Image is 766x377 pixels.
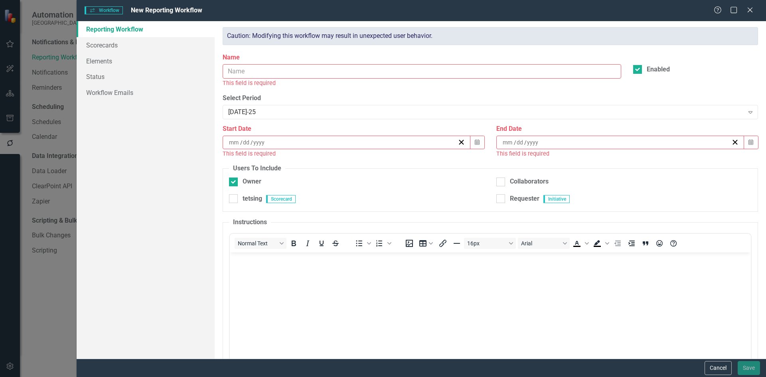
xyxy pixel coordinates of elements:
button: Blockquote [639,238,652,249]
a: Scorecards [77,37,215,53]
div: Background color Black [590,238,610,249]
div: Numbered list [373,238,393,249]
div: End Date [496,124,758,134]
legend: Users To Include [229,164,285,173]
button: Underline [315,238,328,249]
div: Collaborators [510,177,549,186]
button: Decrease indent [611,238,624,249]
span: New Reporting Workflow [131,6,202,14]
button: Horizontal line [450,238,464,249]
div: Requester [510,194,539,203]
button: Cancel [705,361,732,375]
label: Name [223,53,621,62]
span: Workflow [85,6,123,14]
button: Emojis [653,238,666,249]
button: Insert/edit link [436,238,450,249]
button: Italic [301,238,314,249]
span: Arial [521,240,560,247]
button: Table [417,238,436,249]
div: Start Date [223,124,484,134]
button: Insert image [403,238,416,249]
div: Enabled [647,65,670,74]
input: dd [516,138,524,146]
span: Initiative [543,195,570,203]
input: yyyy [253,138,265,146]
div: Bullet list [352,238,372,249]
div: [DATE]-25 [228,107,744,116]
button: Increase indent [625,238,638,249]
button: Bold [287,238,300,249]
legend: Instructions [229,218,271,227]
input: yyyy [527,138,539,146]
div: This field is required [223,79,621,88]
a: Elements [77,53,215,69]
a: Status [77,69,215,85]
a: Workflow Emails [77,85,215,101]
span: / [251,139,253,146]
input: mm [502,138,514,146]
input: mm [229,138,240,146]
div: Caution: Modifying this workflow may result in unexpected user behavior. [223,27,758,45]
button: Font Arial [518,238,570,249]
button: Save [738,361,760,375]
div: Text color Black [570,238,590,249]
button: Block Normal Text [235,238,286,249]
div: This field is required [223,149,484,158]
button: Help [667,238,680,249]
span: Normal Text [238,240,277,247]
span: / [514,139,516,146]
input: Name [223,64,621,79]
button: Font size 16px [464,238,516,249]
div: Owner [243,177,261,186]
span: 16px [467,240,506,247]
span: / [524,139,527,146]
div: tetsing [243,194,262,203]
span: / [240,139,243,146]
span: Scorecard [266,195,296,203]
div: This field is required [496,149,758,158]
a: Reporting Workflow [77,21,215,37]
input: dd [243,138,251,146]
label: Select Period [223,94,758,103]
button: Strikethrough [329,238,342,249]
